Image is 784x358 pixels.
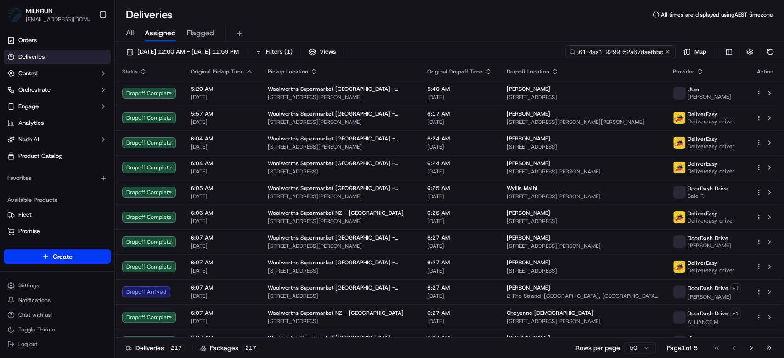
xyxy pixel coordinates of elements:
span: Dropoff Location [507,68,549,75]
button: Settings [4,279,111,292]
span: DoorDash Drive [688,235,728,242]
img: delivereasy_logo.png [673,162,685,173]
span: [DATE] [191,292,253,300]
span: Provider [673,68,694,75]
span: 6:27 AM [427,334,492,341]
p: Rows per page [575,343,620,352]
span: 6:26 AM [427,209,492,217]
span: Chat with us! [18,311,52,319]
span: 6:27 AM [427,234,492,241]
span: Delivereasy driver [688,267,735,274]
span: 6:24 AM [427,160,492,167]
a: Analytics [4,116,111,130]
img: MILKRUN [7,7,22,22]
span: 6:05 AM [191,185,253,192]
span: 6:07 AM [191,234,253,241]
img: delivereasy_logo.png [673,261,685,273]
span: [PERSON_NAME] [507,160,550,167]
span: DoorDash Drive [688,185,728,192]
span: [DATE] [427,143,492,151]
span: [DATE] [427,168,492,175]
span: [DATE] [191,118,253,126]
span: [PERSON_NAME] [507,135,550,142]
span: [PERSON_NAME] [688,293,741,301]
button: +1 [730,308,741,319]
span: [STREET_ADDRESS][PERSON_NAME] [268,143,412,151]
div: Favorites [4,171,111,185]
span: [STREET_ADDRESS] [507,94,658,101]
span: [STREET_ADDRESS][PERSON_NAME] [507,193,658,200]
img: delivereasy_logo.png [673,137,685,149]
span: [PERSON_NAME] [507,259,550,266]
span: Control [18,69,38,78]
span: Log out [18,341,37,348]
span: [DATE] [427,94,492,101]
span: 6:07 AM [191,334,253,341]
span: [STREET_ADDRESS][PERSON_NAME] [507,242,658,250]
span: [STREET_ADDRESS] [268,318,412,325]
span: [DATE] [191,168,253,175]
span: Fleet [18,211,32,219]
span: [DATE] [427,318,492,325]
div: Page 1 of 5 [667,343,698,352]
span: Filters [266,48,293,56]
span: Notifications [18,296,51,304]
span: All times are displayed using AEST timezone [661,11,773,18]
span: Orchestrate [18,86,51,94]
span: Deliveries [18,53,45,61]
span: Uber [688,335,700,342]
span: [DATE] [191,242,253,250]
span: DoorDash Drive [688,310,728,317]
span: [DATE] [427,193,492,200]
span: [STREET_ADDRESS] [507,143,658,151]
span: [DATE] [427,242,492,250]
span: [PERSON_NAME] [507,284,550,291]
div: Action [756,68,775,75]
span: [DATE] [427,292,492,300]
button: Promise [4,224,111,239]
span: 6:17 AM [427,110,492,117]
span: Wyllis Maihi [507,185,537,192]
span: 6:06 AM [191,209,253,217]
span: MILKRUN [26,6,53,16]
button: Create [4,249,111,264]
span: [DATE] [191,193,253,200]
span: [STREET_ADDRESS] [268,267,412,274]
span: Flagged [187,28,214,39]
span: DeliverEasy [688,135,717,143]
button: Nash AI [4,132,111,147]
h1: Deliveries [126,7,173,22]
span: Delivereasy driver [688,118,735,125]
button: Views [305,45,340,58]
span: [STREET_ADDRESS] [507,218,658,225]
span: 6:27 AM [427,259,492,266]
span: [STREET_ADDRESS][PERSON_NAME] [507,168,658,175]
span: [STREET_ADDRESS][PERSON_NAME] [268,242,412,250]
span: 5:57 AM [191,110,253,117]
span: Product Catalog [18,152,62,160]
span: DeliverEasy [688,259,717,267]
span: Woolworths Supermarket NZ - [GEOGRAPHIC_DATA] [268,209,404,217]
span: Woolworths Supermarket [GEOGRAPHIC_DATA] - [GEOGRAPHIC_DATA] [268,185,412,192]
button: Orchestrate [4,83,111,97]
span: Status [122,68,138,75]
span: [PERSON_NAME] [507,85,550,93]
span: [PERSON_NAME] [507,334,550,341]
button: Map [679,45,711,58]
span: ( 1 ) [284,48,293,56]
span: Cheyenne [DEMOGRAPHIC_DATA] [507,309,593,317]
div: 217 [242,344,259,352]
button: [EMAIL_ADDRESS][DOMAIN_NAME] [26,16,91,23]
span: 6:25 AM [427,185,492,192]
span: [STREET_ADDRESS] [268,292,412,300]
span: [DATE] [191,94,253,101]
span: Nash AI [18,135,39,144]
span: 6:27 AM [427,309,492,317]
span: [DATE] [427,267,492,274]
span: [STREET_ADDRESS][PERSON_NAME] [268,94,412,101]
span: Woolworths Supermarket [GEOGRAPHIC_DATA] - [GEOGRAPHIC_DATA] [268,234,412,241]
span: Woolworths Supermarket [GEOGRAPHIC_DATA] - [GEOGRAPHIC_DATA] [268,160,412,167]
span: 5:40 AM [427,85,492,93]
span: [PERSON_NAME] [507,110,550,117]
span: [DATE] [427,218,492,225]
